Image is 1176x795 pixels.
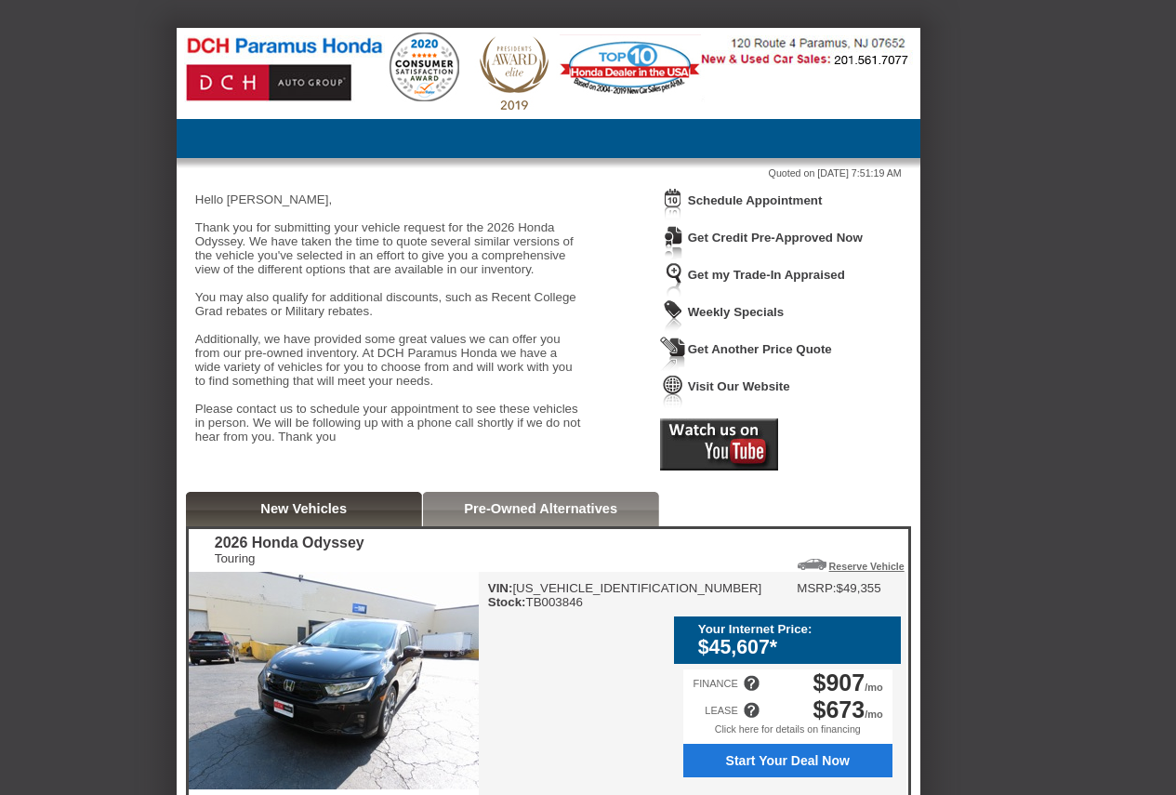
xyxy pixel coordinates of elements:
[694,753,882,768] span: Start Your Deal Now
[813,696,865,722] span: $673
[813,669,883,696] div: /mo
[660,299,686,334] img: Icon_WeeklySpecials.png
[660,418,778,470] img: Icon_Youtube2.png
[688,231,863,245] a: Get Credit Pre-Approved Now
[195,179,586,457] div: Hello [PERSON_NAME], Thank you for submitting your vehicle request for the 2026 Honda Odyssey. We...
[260,501,347,516] a: New Vehicles
[698,622,892,636] div: Your Internet Price:
[215,551,364,565] div: Touring
[837,581,881,595] td: $49,355
[693,678,737,689] div: FINANCE
[660,337,686,371] img: Icon_GetQuote.png
[464,501,617,516] a: Pre-Owned Alternatives
[688,305,784,319] a: Weekly Specials
[195,167,902,179] div: Quoted on [DATE] 7:51:19 AM
[698,636,892,659] div: $45,607*
[688,268,845,282] a: Get my Trade-In Appraised
[798,559,826,570] img: Icon_ReserveVehicleCar.png
[660,262,686,297] img: Icon_TradeInAppraisal.png
[683,723,892,744] div: Click here for details on financing
[829,561,905,572] a: Reserve Vehicle
[813,696,883,723] div: /mo
[688,342,832,356] a: Get Another Price Quote
[189,572,479,789] img: 2026 Honda Odyssey
[215,535,364,551] div: 2026 Honda Odyssey
[660,374,686,408] img: Icon_VisitWebsite.png
[688,379,790,393] a: Visit Our Website
[488,581,762,609] div: [US_VEHICLE_IDENTIFICATION_NUMBER] TB003846
[705,705,737,716] div: LEASE
[688,193,823,207] a: Schedule Appointment
[660,188,686,222] img: Icon_ScheduleAppointment.png
[797,581,836,595] td: MSRP:
[488,581,513,595] b: VIN:
[813,669,865,696] span: $907
[660,225,686,259] img: Icon_CreditApproval.png
[488,595,526,609] b: Stock:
